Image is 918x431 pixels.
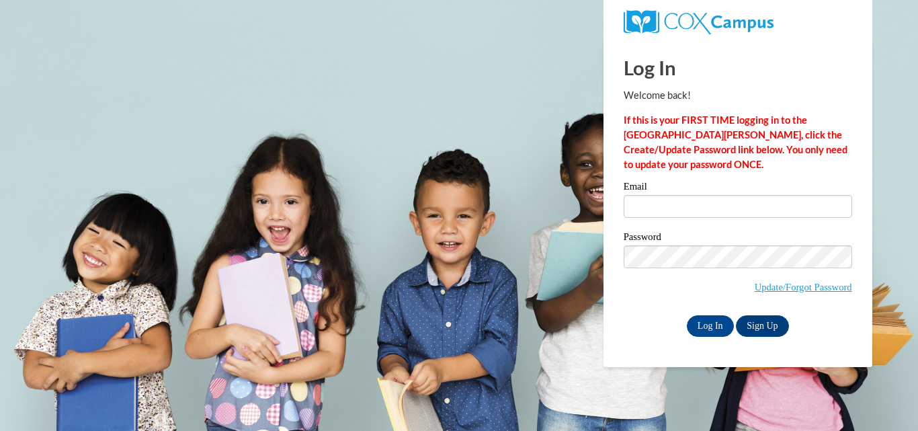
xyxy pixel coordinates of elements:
[687,315,734,337] input: Log In
[624,54,852,81] h1: Log In
[624,114,847,170] strong: If this is your FIRST TIME logging in to the [GEOGRAPHIC_DATA][PERSON_NAME], click the Create/Upd...
[736,315,788,337] a: Sign Up
[624,88,852,103] p: Welcome back!
[624,232,852,245] label: Password
[624,10,774,34] img: COX Campus
[624,182,852,195] label: Email
[755,282,852,292] a: Update/Forgot Password
[624,15,774,27] a: COX Campus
